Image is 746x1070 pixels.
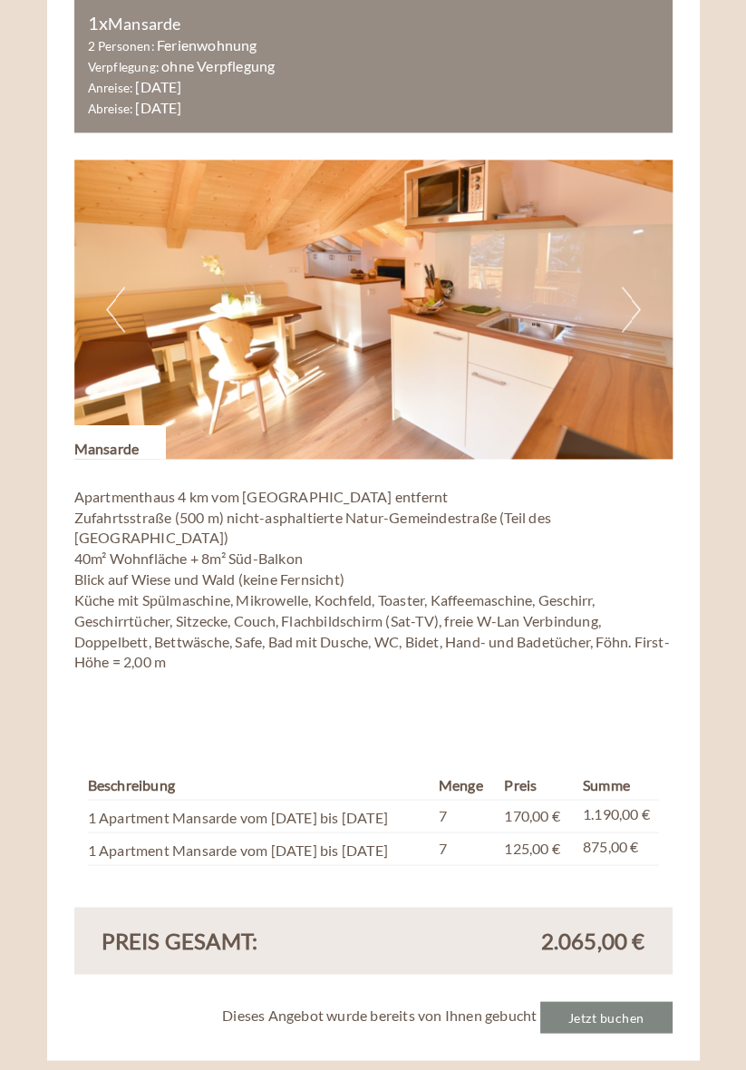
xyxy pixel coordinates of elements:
[499,478,598,510] button: Senden
[576,832,659,864] td: 875,00 €
[88,102,133,116] small: Abreise:
[74,424,167,459] div: Mansarde
[88,60,159,74] small: Verpflegung:
[622,287,641,332] button: Next
[265,15,333,45] div: [DATE]
[431,771,498,799] th: Menge
[74,160,673,459] img: image
[88,925,373,956] div: Preis gesamt:
[222,1007,537,1024] span: Dieses Angebot wurde bereits von Ihnen gebucht
[157,36,257,53] b: Ferienwohnung
[28,89,285,102] small: 18:44
[135,99,181,116] b: [DATE]
[88,800,431,832] td: 1 Apartment Mansarde vom [DATE] bis [DATE]
[135,78,181,95] b: [DATE]
[497,771,576,799] th: Preis
[161,57,275,74] b: ohne Verpflegung
[431,832,498,864] td: 7
[88,12,108,34] b: 1x
[74,486,673,693] p: Apartmenthaus 4 km vom [GEOGRAPHIC_DATA] entfernt Zufahrtsstraße (500 m) nicht-asphaltierte Natur...
[504,839,560,856] span: 125,00 €
[88,10,659,36] div: Mansarde
[576,800,659,832] td: 1.190,00 €
[576,771,659,799] th: Summe
[88,832,431,864] td: 1 Apartment Mansarde vom [DATE] bis [DATE]
[28,53,285,68] div: Apartments Fuchsmaurer
[88,39,154,53] small: 2 Personen:
[504,806,560,823] span: 170,00 €
[541,925,645,956] span: 2.065,00 €
[431,800,498,832] td: 7
[88,81,133,95] small: Anreise:
[15,50,294,105] div: Guten Tag, wie können wir Ihnen helfen?
[106,287,125,332] button: Previous
[88,771,431,799] th: Beschreibung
